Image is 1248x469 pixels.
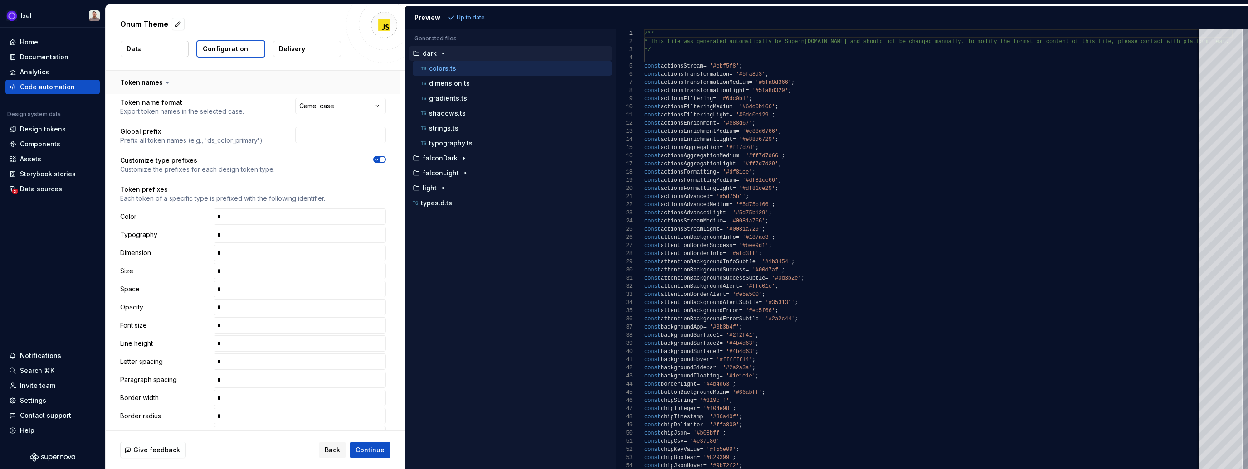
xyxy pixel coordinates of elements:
span: actionsTransformation [661,71,729,77]
a: Documentation [5,50,100,64]
span: const [644,259,661,265]
span: '#2a2c44' [765,316,795,322]
span: attentionBackgroundError [661,308,739,314]
div: 35 [616,307,633,315]
div: 37 [616,323,633,331]
span: ; [791,79,795,86]
span: = [719,145,722,151]
a: Settings [5,393,100,408]
span: ; [788,87,791,94]
span: '#5fa8d366' [755,79,791,86]
span: = [729,112,732,118]
div: Invite team [20,381,55,390]
div: 24 [616,217,633,225]
button: Notifications [5,348,100,363]
div: 20 [616,184,633,193]
span: actionsFilteringMedium [661,104,732,110]
button: falconDark [409,153,612,163]
div: 30 [616,266,633,274]
span: ; [775,308,778,314]
span: ; [771,202,775,208]
span: '#5d75b1' [716,193,746,200]
div: 10 [616,103,633,111]
p: Token prefixes [120,185,386,194]
span: ; [778,161,781,167]
div: 9 [616,95,633,103]
span: = [703,63,706,69]
div: 2 [616,38,633,46]
div: 31 [616,274,633,282]
p: Data [127,44,142,53]
span: = [732,104,736,110]
span: ; [749,96,752,102]
span: ; [765,218,768,224]
span: = [736,234,739,241]
button: Contact support [5,408,100,423]
div: Data sources [20,184,62,193]
img: 868fd657-9a6c-419b-b302-5d6615f36a2c.png [6,10,17,21]
p: Dimension [120,248,210,257]
span: actionsAdvanced [661,193,710,200]
span: const [644,112,661,118]
span: = [759,300,762,306]
div: 13 [616,127,633,135]
div: 6 [616,70,633,78]
button: colors.ts [413,63,612,73]
span: ; [791,259,795,265]
span: ; [762,291,765,298]
p: Export token names in the selected case. [120,107,244,116]
span: ; [801,275,804,281]
span: const [644,291,661,298]
span: const [644,275,661,281]
span: '#5fa8d3' [736,71,765,77]
div: Storybook stories [20,169,76,179]
span: ; [752,169,755,175]
span: actionsEnrichmentMedium [661,128,736,135]
span: = [759,316,762,322]
div: 33 [616,290,633,299]
span: actionsStream [661,63,703,69]
a: Analytics [5,65,100,79]
p: Onum Theme [120,19,168,29]
span: attentionBorderSuccess [661,242,732,249]
span: actionsStreamLight [661,226,720,232]
div: 28 [616,250,633,258]
div: Assets [20,155,41,164]
span: '#df81ce66' [742,177,778,184]
span: ; [739,63,742,69]
span: const [644,96,661,102]
span: '#e88d6729' [739,136,775,143]
div: Notifications [20,351,61,360]
span: const [644,63,661,69]
span: = [719,226,722,232]
div: Home [20,38,38,47]
span: ; [795,300,798,306]
button: gradients.ts [413,93,612,103]
span: = [736,177,739,184]
span: '#353131' [765,300,795,306]
button: types.d.ts [409,198,612,208]
button: Back [319,442,346,458]
span: const [644,308,661,314]
p: falconDark [423,155,458,162]
span: = [716,169,719,175]
div: 22 [616,201,633,209]
span: '#afd3ff' [729,251,759,257]
span: const [644,145,661,151]
div: 14 [616,135,633,144]
span: actionsAdvancedLight [661,210,726,216]
span: = [736,128,739,135]
span: ; [768,210,771,216]
span: = [729,202,732,208]
span: = [729,71,732,77]
span: = [755,259,758,265]
span: const [644,104,661,110]
span: '#ebf5f8' [710,63,739,69]
p: Size [120,266,210,276]
p: gradients.ts [429,95,467,102]
span: '#00d7af' [752,267,781,273]
span: attentionBackgroundErrorSubtle [661,316,759,322]
span: const [644,161,661,167]
div: Contact support [20,411,71,420]
svg: Supernova Logo [30,453,75,462]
